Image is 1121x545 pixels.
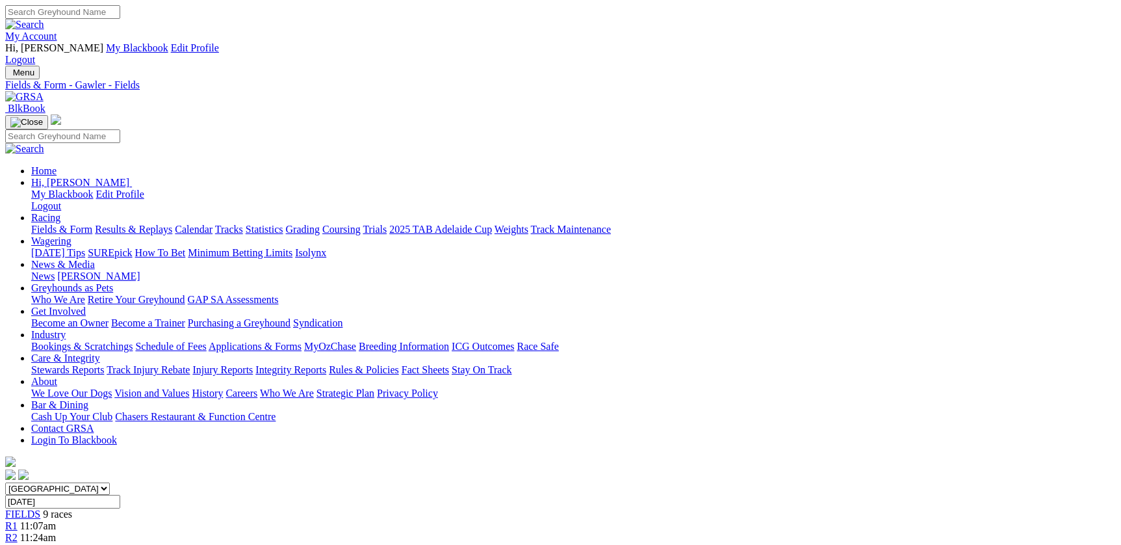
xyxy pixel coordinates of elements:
div: Get Involved [31,317,1116,329]
a: Get Involved [31,306,86,317]
a: Fact Sheets [402,364,449,375]
a: FIELDS [5,509,40,520]
a: Rules & Policies [329,364,399,375]
img: Search [5,19,44,31]
a: How To Bet [135,247,186,258]
a: Coursing [322,224,361,235]
a: GAP SA Assessments [188,294,279,305]
a: My Blackbook [31,189,94,200]
a: Integrity Reports [255,364,326,375]
a: Industry [31,329,66,340]
a: Chasers Restaurant & Function Centre [115,411,276,422]
a: Become a Trainer [111,317,185,328]
a: News [31,271,55,282]
a: Strategic Plan [316,388,374,399]
span: BlkBook [8,103,45,114]
a: Cash Up Your Club [31,411,112,422]
a: Bookings & Scratchings [31,341,133,352]
div: Bar & Dining [31,411,1116,423]
a: Vision and Values [114,388,189,399]
img: twitter.svg [18,470,29,480]
a: Fields & Form [31,224,92,235]
a: Stay On Track [452,364,511,375]
a: Careers [225,388,257,399]
a: Race Safe [517,341,558,352]
div: Industry [31,341,1116,352]
div: Racing [31,224,1116,235]
a: Minimum Betting Limits [188,247,292,258]
a: Isolynx [295,247,326,258]
div: About [31,388,1116,399]
a: Logout [31,200,61,211]
a: 2025 TAB Adelaide Cup [389,224,492,235]
img: logo-grsa-white.png [5,457,16,467]
a: Breeding Information [359,341,449,352]
a: Privacy Policy [377,388,438,399]
span: Menu [13,68,34,77]
a: Tracks [215,224,243,235]
a: Injury Reports [192,364,253,375]
a: Wagering [31,235,71,246]
button: Toggle navigation [5,115,48,129]
a: Applications & Forms [209,341,302,352]
span: 9 races [43,509,72,520]
a: Fields & Form - Gawler - Fields [5,79,1116,91]
a: My Blackbook [106,42,168,53]
a: Stewards Reports [31,364,104,375]
a: Retire Your Greyhound [88,294,185,305]
a: Bar & Dining [31,399,88,410]
a: Syndication [293,317,342,328]
a: Edit Profile [171,42,219,53]
a: Edit Profile [96,189,144,200]
a: News & Media [31,259,95,270]
div: Greyhounds as Pets [31,294,1116,306]
a: My Account [5,31,57,42]
div: My Account [5,42,1116,66]
div: Wagering [31,247,1116,259]
a: Care & Integrity [31,352,100,364]
a: R2 [5,532,18,543]
a: Trials [363,224,387,235]
div: Care & Integrity [31,364,1116,376]
a: BlkBook [5,103,45,114]
img: Search [5,143,44,155]
a: Weights [495,224,528,235]
a: Logout [5,54,35,65]
a: Racing [31,212,60,223]
a: Who We Are [31,294,85,305]
a: We Love Our Dogs [31,388,112,399]
img: GRSA [5,91,44,103]
a: Greyhounds as Pets [31,282,113,293]
div: Hi, [PERSON_NAME] [31,189,1116,212]
a: SUREpick [88,247,132,258]
a: History [192,388,223,399]
a: Grading [286,224,320,235]
input: Select date [5,495,120,509]
img: Close [10,117,43,127]
a: Schedule of Fees [135,341,206,352]
a: Track Maintenance [531,224,611,235]
a: Contact GRSA [31,423,94,434]
img: logo-grsa-white.png [51,114,61,125]
a: Hi, [PERSON_NAME] [31,177,132,188]
span: 11:24am [20,532,56,543]
a: Who We Are [260,388,314,399]
a: Calendar [175,224,213,235]
span: Hi, [PERSON_NAME] [5,42,103,53]
a: Purchasing a Greyhound [188,317,290,328]
a: Results & Replays [95,224,172,235]
a: R1 [5,520,18,531]
a: Track Injury Rebate [107,364,190,375]
a: Login To Blackbook [31,434,117,445]
a: ICG Outcomes [452,341,514,352]
a: [DATE] Tips [31,247,85,258]
img: facebook.svg [5,470,16,480]
button: Toggle navigation [5,66,40,79]
input: Search [5,129,120,143]
span: Hi, [PERSON_NAME] [31,177,129,188]
a: Home [31,165,57,176]
a: Become an Owner [31,317,109,328]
